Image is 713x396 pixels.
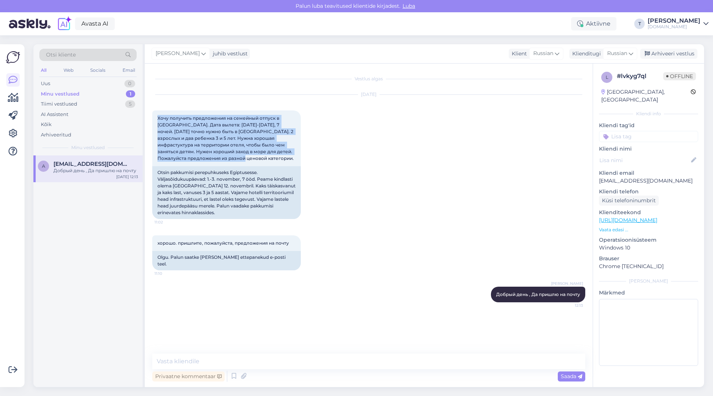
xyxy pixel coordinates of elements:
[555,303,583,308] span: 12:13
[116,174,138,180] div: [DATE] 12:13
[62,65,75,75] div: Web
[53,167,138,174] div: Добрый день , Да пришлю на почту
[152,91,585,98] div: [DATE]
[41,121,52,128] div: Kõik
[599,217,657,223] a: [URL][DOMAIN_NAME]
[6,50,20,64] img: Askly Logo
[599,255,698,263] p: Brauser
[648,24,700,30] div: [DOMAIN_NAME]
[157,115,294,161] span: Хочу получить предложения на семейный отпуск в [GEOGRAPHIC_DATA]. Дата вылета: [DATE]-[DATE], 7 н...
[56,16,72,32] img: explore-ai
[121,65,137,75] div: Email
[41,90,79,98] div: Minu vestlused
[551,281,583,286] span: [PERSON_NAME]
[617,72,663,81] div: # lvkyg7ql
[599,226,698,233] p: Vaata edasi ...
[599,131,698,142] input: Lisa tag
[125,100,135,108] div: 5
[496,292,580,297] span: Добрый день , Да пришлю на почту
[157,240,289,246] span: хорошо. пришлите, пожалуйста, предложения на почту
[634,19,645,29] div: T
[41,131,71,139] div: Arhiveeritud
[71,144,105,151] span: Minu vestlused
[571,17,616,30] div: Aktiivne
[89,65,107,75] div: Socials
[599,196,659,206] div: Küsi telefoninumbrit
[599,156,690,164] input: Lisa nimi
[599,145,698,153] p: Kliendi nimi
[75,17,115,30] a: Avasta AI
[606,74,608,80] span: l
[41,111,68,118] div: AI Assistent
[154,271,182,276] span: 11:10
[152,251,301,270] div: Olgu. Palun saatke [PERSON_NAME] ettepanekud e-posti teel.
[39,65,48,75] div: All
[210,50,248,58] div: juhib vestlust
[400,3,417,9] span: Luba
[124,80,135,87] div: 0
[126,90,135,98] div: 1
[533,49,553,58] span: Russian
[599,278,698,284] div: [PERSON_NAME]
[152,166,301,219] div: Otsin pakkumisi perepuhkuseks Egiptusesse. Väljasõidukuupäevad: 1.-3. november, 7 ööd. Peame kind...
[599,122,698,129] p: Kliendi tag'id
[648,18,700,24] div: [PERSON_NAME]
[152,371,225,381] div: Privaatne kommentaar
[561,373,582,380] span: Saada
[599,244,698,252] p: Windows 10
[41,100,77,108] div: Tiimi vestlused
[599,289,698,297] p: Märkmed
[599,209,698,216] p: Klienditeekond
[509,50,527,58] div: Klient
[599,110,698,117] div: Kliendi info
[41,80,50,87] div: Uus
[599,169,698,177] p: Kliendi email
[569,50,601,58] div: Klienditugi
[648,18,709,30] a: [PERSON_NAME][DOMAIN_NAME]
[154,219,182,225] span: 11:02
[53,161,131,167] span: a.prokopenko92@gmail.com
[46,51,76,59] span: Otsi kliente
[599,177,698,185] p: [EMAIL_ADDRESS][DOMAIN_NAME]
[663,72,696,80] span: Offline
[640,49,697,59] div: Arhiveeri vestlus
[599,263,698,270] p: Chrome [TECHNICAL_ID]
[42,163,45,169] span: a
[607,49,627,58] span: Russian
[599,236,698,244] p: Operatsioonisüsteem
[601,88,691,104] div: [GEOGRAPHIC_DATA], [GEOGRAPHIC_DATA]
[156,49,200,58] span: [PERSON_NAME]
[152,75,585,82] div: Vestlus algas
[599,188,698,196] p: Kliendi telefon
